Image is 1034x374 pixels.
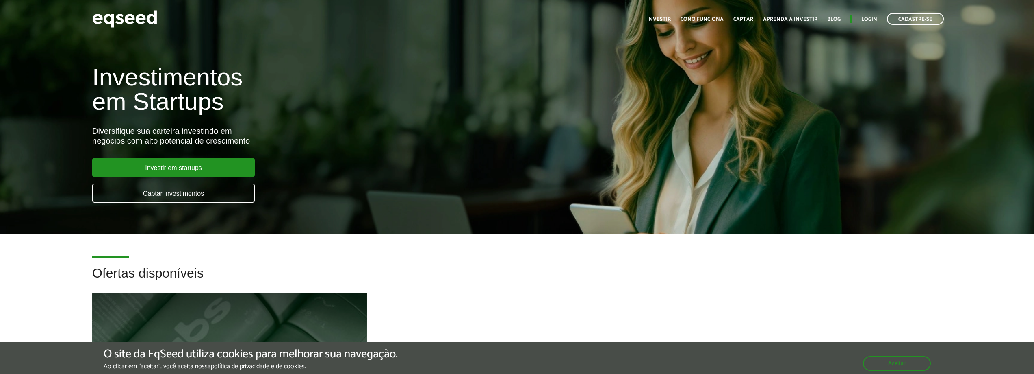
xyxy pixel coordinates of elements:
p: Ao clicar em "aceitar", você aceita nossa . [104,363,398,370]
h2: Ofertas disponíveis [92,266,942,293]
h1: Investimentos em Startups [92,65,597,114]
a: Captar investimentos [92,184,255,203]
a: Investir [647,17,671,22]
img: EqSeed [92,8,157,30]
a: Como funciona [681,17,724,22]
a: Login [861,17,877,22]
a: Investir em startups [92,158,255,177]
button: Aceitar [863,356,931,371]
h5: O site da EqSeed utiliza cookies para melhorar sua navegação. [104,348,398,361]
a: Aprenda a investir [763,17,817,22]
a: política de privacidade e de cookies [211,363,305,370]
a: Cadastre-se [887,13,944,25]
div: Diversifique sua carteira investindo em negócios com alto potencial de crescimento [92,126,597,146]
a: Blog [827,17,841,22]
a: Captar [733,17,753,22]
